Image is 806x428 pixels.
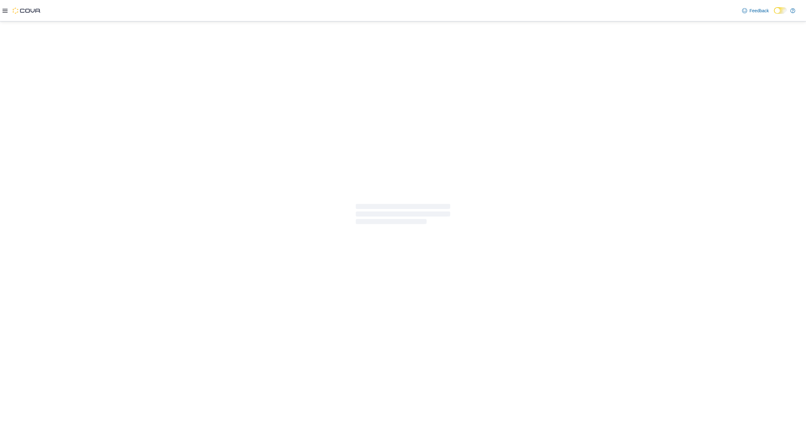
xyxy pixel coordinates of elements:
input: Dark Mode [774,7,787,14]
a: Feedback [740,4,771,17]
img: Cova [13,8,41,14]
span: Loading [356,205,450,225]
span: Feedback [750,8,769,14]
